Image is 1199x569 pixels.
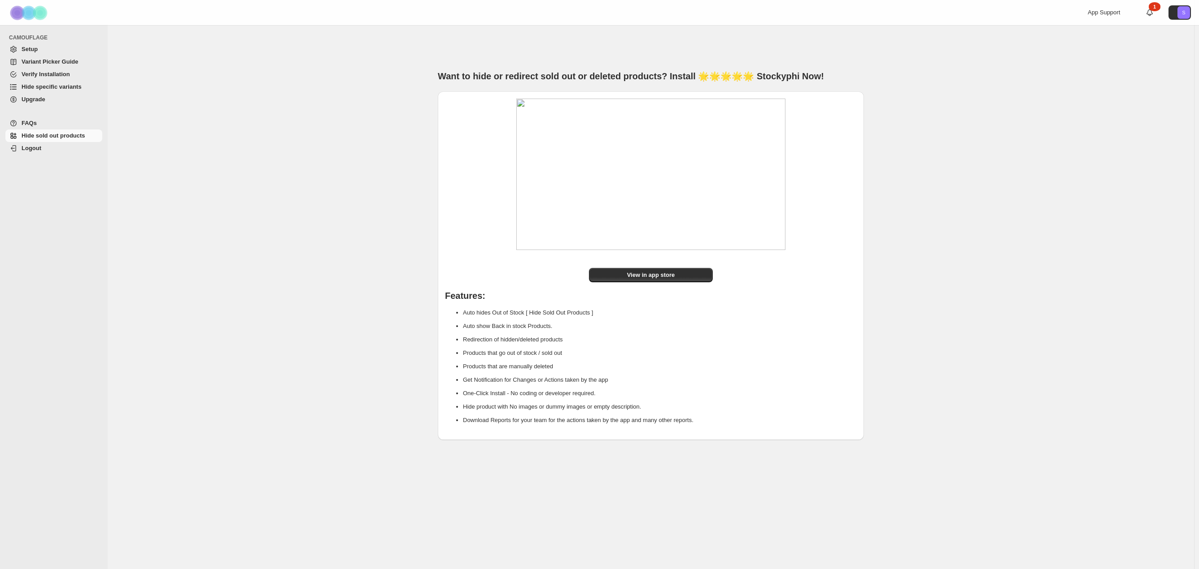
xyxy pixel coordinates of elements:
span: CAMOUFLAGE [9,34,103,41]
a: FAQs [5,117,102,129]
span: Setup [22,46,38,52]
span: Verify Installation [22,71,70,78]
li: Auto hides Out of Stock [ Hide Sold Out Products ] [463,306,857,319]
div: 1 [1149,2,1160,11]
span: Variant Picker Guide [22,58,78,65]
li: Products that are manually deleted [463,360,857,373]
span: Avatar with initials S [1177,6,1190,19]
a: 1 [1145,8,1154,17]
li: One-Click Install - No coding or developer required. [463,387,857,400]
img: image [516,99,785,250]
li: Download Reports for your team for the actions taken by the app and many other reports. [463,414,857,427]
li: Hide product with No images or dummy images or empty description. [463,400,857,414]
span: Logout [22,145,41,151]
a: Hide sold out products [5,129,102,142]
li: Products that go out of stock / sold out [463,346,857,360]
span: Hide specific variants [22,83,82,90]
a: Verify Installation [5,68,102,81]
a: View in app store [589,268,712,282]
span: FAQs [22,120,37,126]
button: Avatar with initials S [1168,5,1191,20]
text: S [1182,10,1185,15]
a: Setup [5,43,102,56]
a: Variant Picker Guide [5,56,102,68]
a: Upgrade [5,93,102,106]
span: Upgrade [22,96,45,103]
span: App Support [1088,9,1120,16]
h1: Features: [445,291,857,300]
a: Hide specific variants [5,81,102,93]
span: Hide sold out products [22,132,85,139]
li: Get Notification for Changes or Actions taken by the app [463,373,857,387]
a: Logout [5,142,102,155]
h1: Want to hide or redirect sold out or deleted products? Install 🌟🌟🌟🌟🌟 Stockyphi Now! [438,70,864,82]
img: Camouflage [7,0,52,25]
li: Redirection of hidden/deleted products [463,333,857,346]
span: View in app store [627,271,675,280]
li: Auto show Back in stock Products. [463,319,857,333]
